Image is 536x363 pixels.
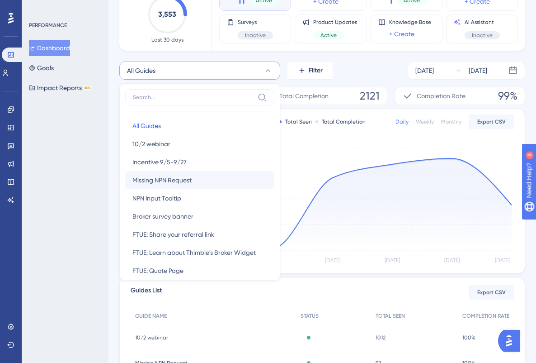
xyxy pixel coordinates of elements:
[469,285,514,300] button: Export CSV
[131,285,162,300] span: Guides List
[498,327,525,354] iframe: UserGuiding AI Assistant Launcher
[132,211,193,222] span: Broker survey banner
[125,153,274,171] button: Incentive 9/5-9/27
[444,257,460,263] tspan: [DATE]
[315,118,366,125] div: Total Completion
[279,118,312,125] div: Total Seen
[127,65,155,76] span: All Guides
[125,244,274,262] button: FTUE: Learn about Thimble's Broker Widget
[462,334,475,341] span: 100%
[385,257,400,263] tspan: [DATE]
[132,120,161,131] span: All Guides
[495,257,510,263] tspan: [DATE]
[132,139,170,149] span: 10/2 webinar
[287,62,333,80] button: Filter
[132,193,181,204] span: NPN Input Tooltip
[469,65,487,76] div: [DATE]
[360,89,380,103] span: 2121
[477,118,506,125] span: Export CSV
[313,19,357,26] span: Product Updates
[125,117,274,135] button: All Guides
[133,94,254,101] input: Search...
[132,265,183,276] span: FTUE: Quote Page
[376,312,405,320] span: TOTAL SEEN
[29,60,54,76] button: Goals
[125,262,274,280] button: FTUE: Quote Page
[238,19,273,26] span: Surveys
[29,80,92,96] button: Impact ReportsBETA
[29,22,67,29] div: PERFORMANCE
[462,312,509,320] span: COMPLETION RATE
[29,40,70,56] button: Dashboard
[472,32,493,39] span: Inactive
[119,62,280,80] button: All Guides
[135,312,167,320] span: GUIDE NAME
[132,229,214,240] span: FTUE: Share your referral link
[309,65,323,76] span: Filter
[416,118,434,125] div: Weekly
[477,289,506,296] span: Export CSV
[415,65,434,76] div: [DATE]
[158,10,176,19] text: 3,553
[21,2,56,13] span: Need Help?
[125,207,274,225] button: Broker survey banner
[63,5,66,12] div: 4
[389,29,414,39] a: + Create
[125,225,274,244] button: FTUE: Share your referral link
[301,312,319,320] span: STATUS
[135,334,168,341] span: 10/2 webinar
[376,334,386,341] span: 1012
[498,89,517,103] span: 99%
[132,247,256,258] span: FTUE: Learn about Thimble's Broker Widget
[125,135,274,153] button: 10/2 webinar
[125,171,274,189] button: Missing NPN Request
[84,86,92,90] div: BETA
[151,36,183,43] span: Last 30 days
[389,19,431,26] span: Knowledge Base
[132,157,187,167] span: Incentive 9/5-9/27
[441,118,461,125] div: Monthly
[320,32,337,39] span: Active
[132,175,192,186] span: Missing NPN Request
[469,115,514,129] button: Export CSV
[417,91,465,101] span: Completion Rate
[265,257,280,263] tspan: [DATE]
[245,32,266,39] span: Inactive
[125,189,274,207] button: NPN Input Tooltip
[465,19,500,26] span: AI Assistant
[279,91,329,101] span: Total Completion
[395,118,409,125] div: Daily
[325,257,340,263] tspan: [DATE]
